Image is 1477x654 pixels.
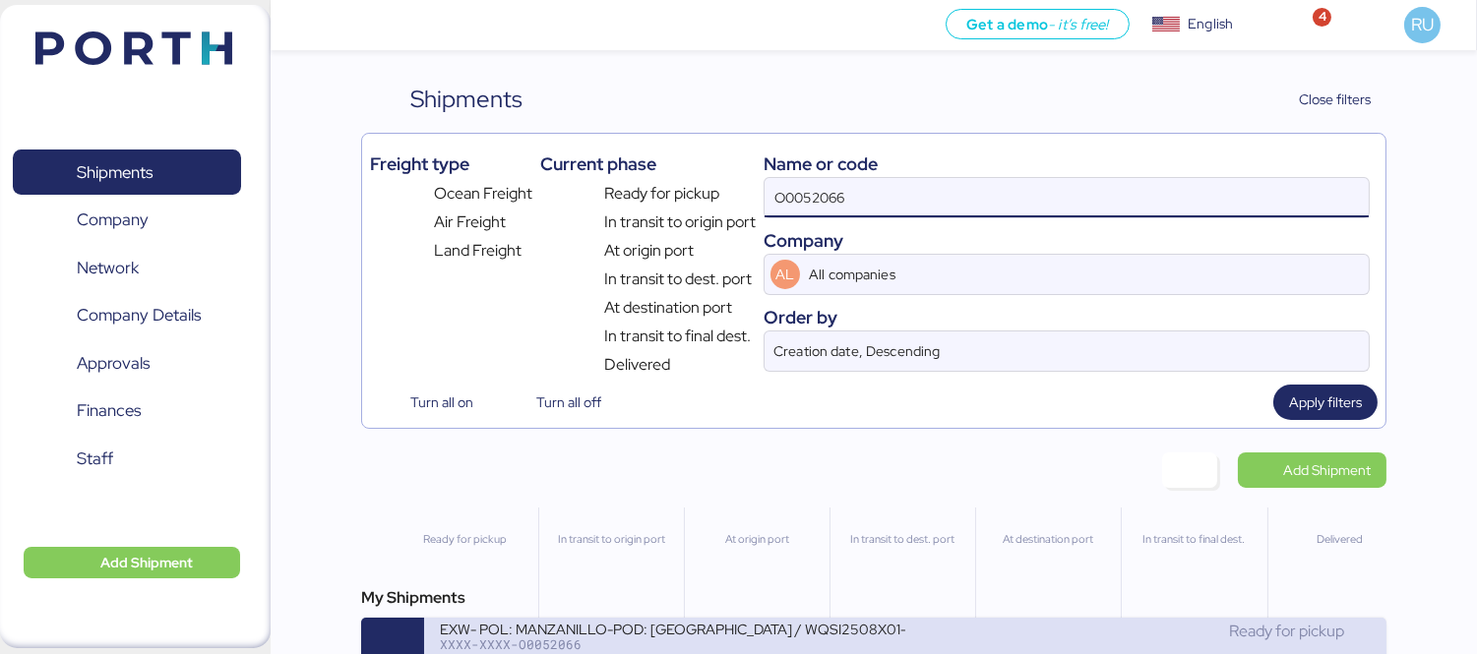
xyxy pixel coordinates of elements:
[540,150,756,177] div: Current phase
[13,388,241,434] a: Finances
[77,301,201,329] span: Company Details
[13,245,241,290] a: Network
[604,296,732,320] span: At destination port
[806,255,1331,294] input: AL
[764,227,1370,254] div: Company
[13,340,241,386] a: Approvals
[604,210,756,234] span: In transit to origin port
[434,239,522,263] span: Land Freight
[547,531,675,548] div: In transit to origin port
[764,304,1370,330] div: Order by
[77,445,113,473] span: Staff
[77,349,150,378] span: Approvals
[1130,531,1258,548] div: In transit to final dest.
[77,158,153,187] span: Shipments
[604,268,752,291] span: In transit to dest. port
[100,551,193,574] span: Add Shipment
[77,206,149,234] span: Company
[77,254,139,282] span: Network
[370,150,532,177] div: Freight type
[1229,621,1344,641] span: Ready for pickup
[1188,14,1233,34] div: English
[1238,452,1386,488] a: Add Shipment
[410,82,523,117] div: Shipments
[77,396,141,425] span: Finances
[1411,12,1434,37] span: RU
[434,182,532,206] span: Ocean Freight
[693,531,821,548] div: At origin port
[984,531,1112,548] div: At destination port
[282,9,316,42] button: Menu
[400,531,529,548] div: Ready for pickup
[604,325,751,348] span: In transit to final dest.
[24,547,240,578] button: Add Shipment
[604,353,670,377] span: Delivered
[13,436,241,481] a: Staff
[1273,385,1378,420] button: Apply filters
[13,198,241,243] a: Company
[410,390,473,414] span: Turn all on
[1259,82,1386,117] button: Close filters
[838,531,966,548] div: In transit to dest. port
[775,264,794,285] span: AL
[497,385,618,420] button: Turn all off
[604,239,694,263] span: At origin port
[13,293,241,338] a: Company Details
[361,586,1386,610] div: My Shipments
[1299,88,1371,111] span: Close filters
[536,390,601,414] span: Turn all off
[434,210,506,234] span: Air Freight
[370,385,489,420] button: Turn all on
[764,150,1370,177] div: Name or code
[13,149,241,195] a: Shipments
[1276,531,1404,548] div: Delivered
[1289,390,1362,414] span: Apply filters
[1283,458,1371,482] span: Add Shipment
[440,637,905,651] div: XXXX-XXXX-O0052066
[440,620,905,636] div: EXW- POL: MANZANILLO-POD: [GEOGRAPHIC_DATA] / WQSI2508X01- 1*40HC / 1*20DR
[604,182,719,206] span: Ready for pickup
